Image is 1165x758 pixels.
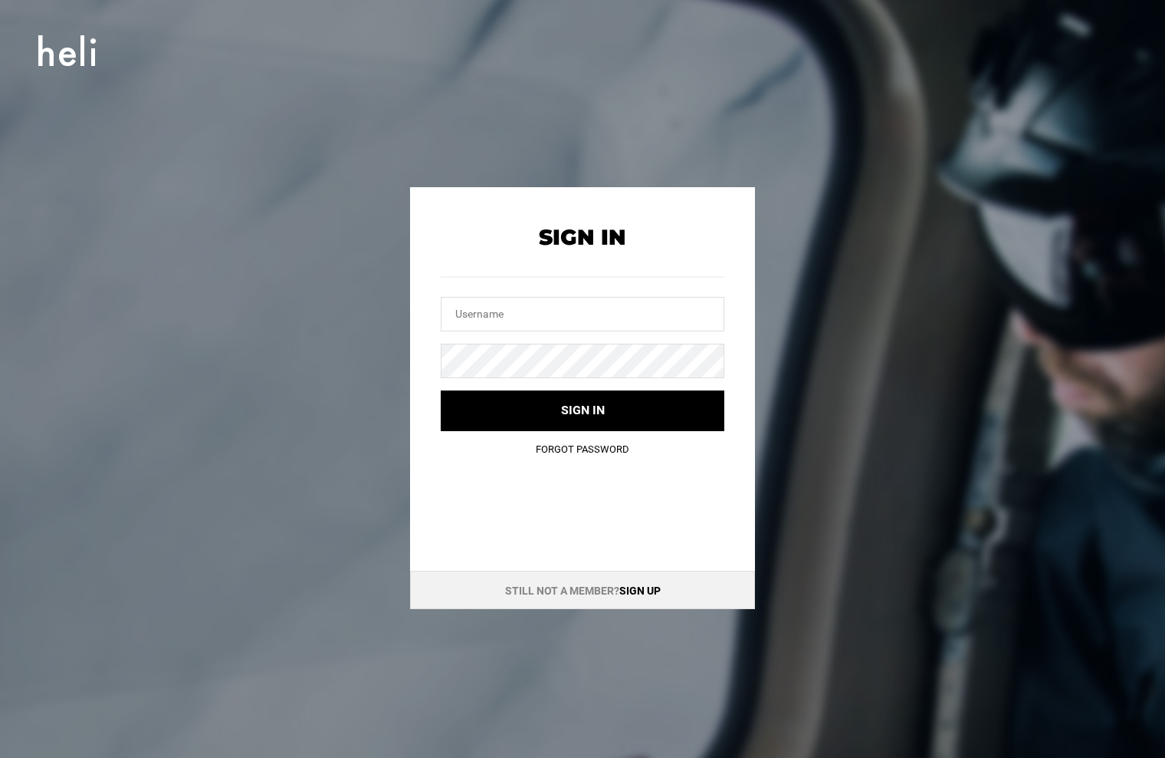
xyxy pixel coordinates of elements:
a: Forgot Password [536,443,629,455]
button: Sign in [441,391,724,431]
div: Still not a member? [410,571,755,609]
h2: Sign In [441,226,724,249]
input: Username [441,297,724,331]
a: Sign up [619,585,661,597]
